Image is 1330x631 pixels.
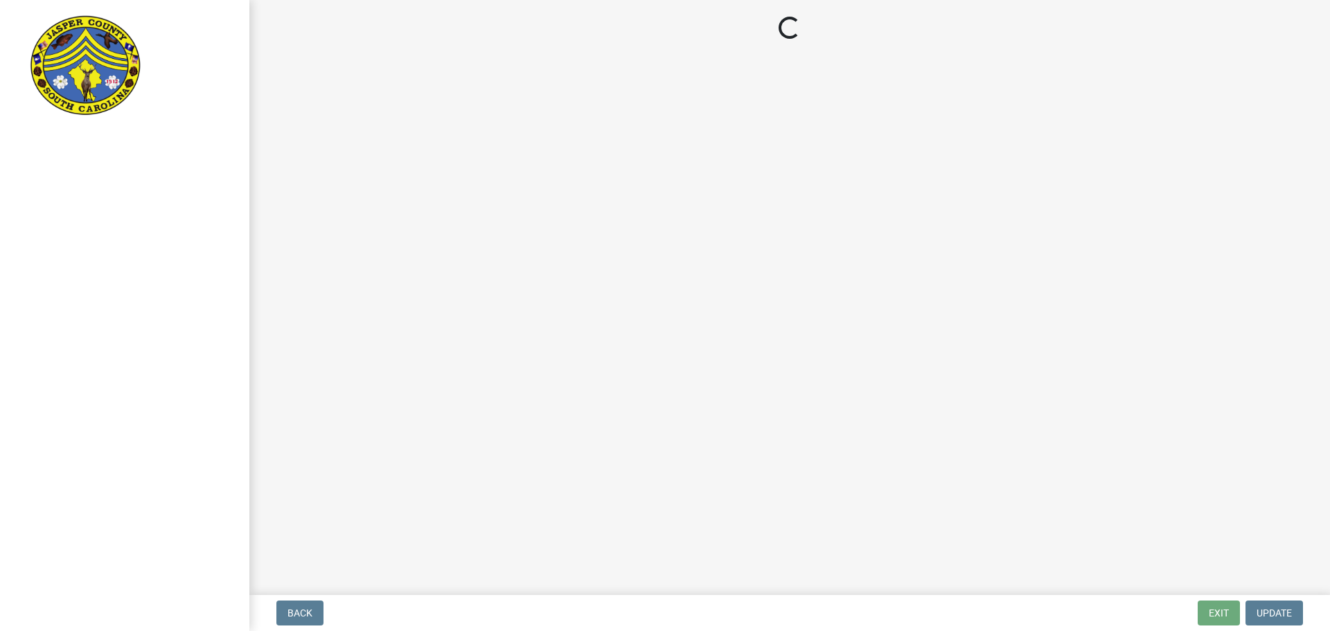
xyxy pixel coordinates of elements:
button: Exit [1198,601,1240,625]
span: Back [287,607,312,619]
img: Jasper County, South Carolina [28,15,143,118]
span: Update [1257,607,1292,619]
button: Update [1245,601,1303,625]
button: Back [276,601,323,625]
